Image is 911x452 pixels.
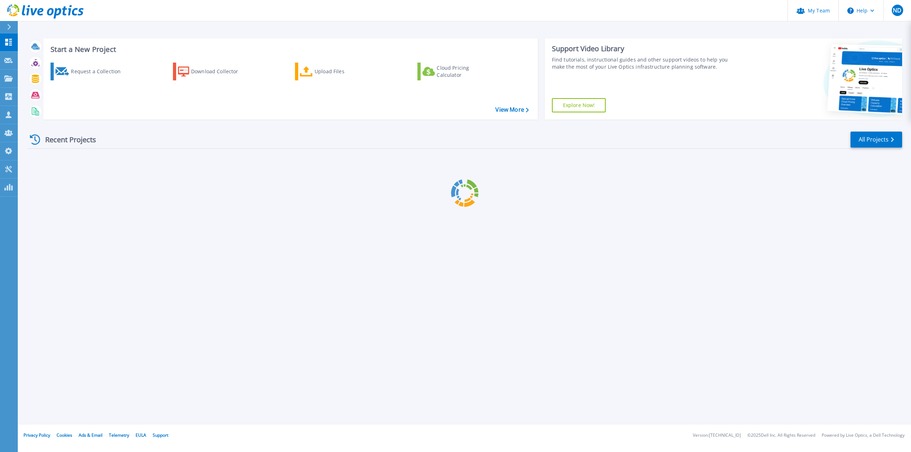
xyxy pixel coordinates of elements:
a: Request a Collection [51,63,130,80]
div: Recent Projects [27,131,106,148]
div: Download Collector [191,64,248,79]
div: Support Video Library [552,44,737,53]
a: Cookies [57,432,72,438]
a: Upload Files [295,63,374,80]
a: EULA [136,432,146,438]
a: Cloud Pricing Calculator [417,63,497,80]
span: ND [893,7,901,13]
a: Download Collector [173,63,252,80]
div: Request a Collection [71,64,128,79]
li: © 2025 Dell Inc. All Rights Reserved [747,433,815,438]
div: Cloud Pricing Calculator [437,64,494,79]
a: Ads & Email [79,432,102,438]
li: Version: [TECHNICAL_ID] [693,433,741,438]
a: Explore Now! [552,98,606,112]
a: Telemetry [109,432,129,438]
li: Powered by Live Optics, a Dell Technology [822,433,905,438]
a: Support [153,432,168,438]
div: Find tutorials, instructional guides and other support videos to help you make the most of your L... [552,56,737,70]
a: View More [495,106,528,113]
a: All Projects [851,132,902,148]
div: Upload Files [315,64,372,79]
h3: Start a New Project [51,46,528,53]
a: Privacy Policy [23,432,50,438]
